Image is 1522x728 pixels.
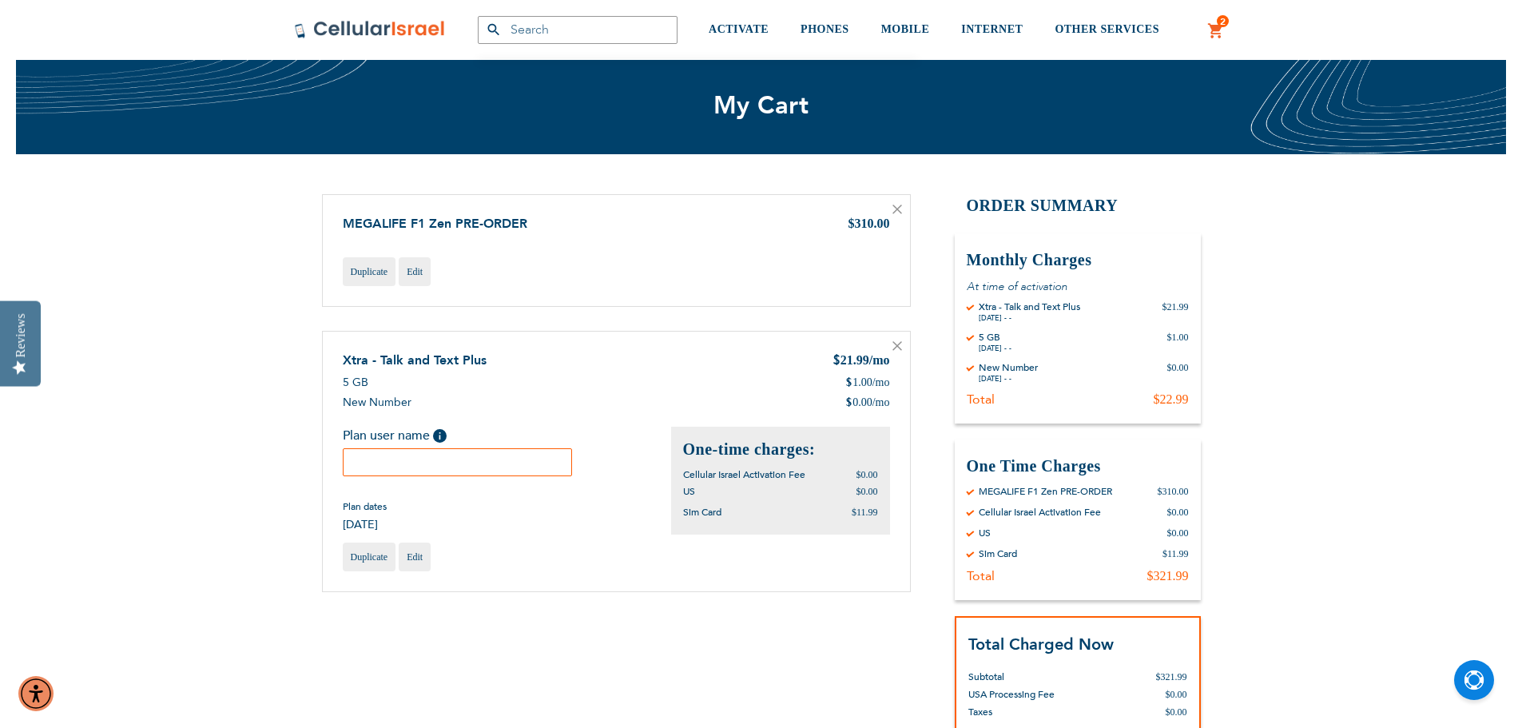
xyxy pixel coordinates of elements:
[967,392,995,408] div: Total
[1167,331,1189,353] div: $1.00
[14,313,28,357] div: Reviews
[18,676,54,711] div: Accessibility Menu
[1147,568,1189,584] div: $321.99
[399,257,431,286] a: Edit
[478,16,678,44] input: Search
[1220,15,1226,28] span: 2
[968,656,1105,686] th: Subtotal
[967,455,1189,477] h3: One Time Charges
[968,634,1114,655] strong: Total Charged Now
[343,352,487,369] a: Xtra - Talk and Text Plus
[979,300,1080,313] div: Xtra - Talk and Text Plus
[1166,706,1187,718] span: $0.00
[343,375,368,390] span: 5 GB
[1166,689,1187,700] span: $0.00
[856,486,878,497] span: $0.00
[343,517,387,532] span: [DATE]
[979,506,1101,519] div: Cellular Israel Activation Fee
[1207,22,1225,41] a: 2
[845,375,889,391] div: 1.00
[351,266,388,277] span: Duplicate
[1162,547,1189,560] div: $11.99
[852,507,878,518] span: $11.99
[343,257,396,286] a: Duplicate
[979,485,1112,498] div: MEGALIFE F1 Zen PRE-ORDER
[881,23,930,35] span: MOBILE
[872,375,890,391] span: /mo
[343,500,387,513] span: Plan dates
[979,331,1011,344] div: 5 GB
[294,20,446,39] img: Cellular Israel Logo
[967,568,995,584] div: Total
[979,361,1038,374] div: New Number
[1167,527,1189,539] div: $0.00
[979,527,991,539] div: US
[1162,300,1189,323] div: $21.99
[968,688,1055,701] span: USA Processing Fee
[709,23,769,35] span: ACTIVATE
[683,485,695,498] span: US
[979,313,1080,323] div: [DATE] - -
[979,344,1011,353] div: [DATE] - -
[869,353,890,367] span: /mo
[845,395,889,411] div: 0.00
[967,279,1189,294] p: At time of activation
[683,468,805,481] span: Cellular Israel Activation Fee
[1158,485,1189,498] div: $310.00
[801,23,849,35] span: PHONES
[407,266,423,277] span: Edit
[979,547,1017,560] div: Sim Card
[1055,23,1159,35] span: OTHER SERVICES
[833,352,840,371] span: $
[343,395,411,410] span: New Number
[683,506,721,519] span: Sim Card
[955,194,1201,217] h2: Order Summary
[407,551,423,563] span: Edit
[967,249,1189,271] h3: Monthly Charges
[343,543,396,571] a: Duplicate
[713,89,809,122] span: My Cart
[351,551,388,563] span: Duplicate
[433,429,447,443] span: Help
[979,374,1038,384] div: [DATE] - -
[1156,671,1187,682] span: $321.99
[683,439,878,460] h2: One-time charges:
[845,375,852,391] span: $
[399,543,431,571] a: Edit
[1154,392,1189,408] div: $22.99
[848,217,890,230] span: $310.00
[872,395,890,411] span: /mo
[961,23,1023,35] span: INTERNET
[1167,361,1189,384] div: $0.00
[343,427,430,444] span: Plan user name
[856,469,878,480] span: $0.00
[845,395,852,411] span: $
[343,215,527,233] a: MEGALIFE F1 Zen PRE-ORDER
[1167,506,1189,519] div: $0.00
[968,703,1105,721] th: Taxes
[833,352,890,371] div: 21.99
